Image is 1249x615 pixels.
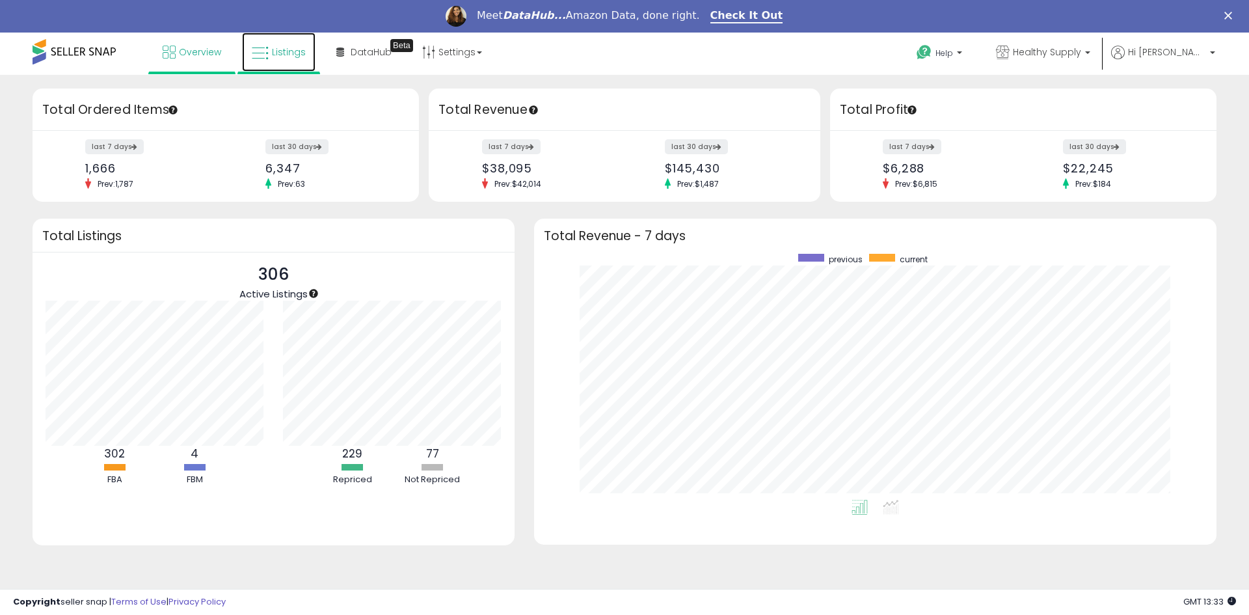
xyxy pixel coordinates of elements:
div: FBA [75,474,154,486]
div: Meet Amazon Data, done right. [477,9,700,22]
span: previous [829,254,863,265]
h3: Total Listings [42,231,505,241]
div: $145,430 [665,161,798,175]
span: Hi [PERSON_NAME] [1128,46,1206,59]
span: Prev: $184 [1069,178,1118,189]
div: $38,095 [482,161,615,175]
b: 229 [342,446,362,461]
span: Help [935,48,953,59]
a: Overview [153,33,231,72]
a: Hi [PERSON_NAME] [1111,46,1215,75]
label: last 30 days [265,139,329,154]
div: Close [1224,12,1237,20]
p: 306 [239,262,308,287]
span: Listings [272,46,306,59]
span: Healthy Supply [1013,46,1081,59]
span: Active Listings [239,287,308,301]
div: FBM [155,474,234,486]
span: Prev: $6,815 [889,178,944,189]
div: Tooltip anchor [390,39,413,52]
label: last 30 days [1063,139,1126,154]
div: $6,288 [883,161,1014,175]
b: 77 [426,446,439,461]
div: Tooltip anchor [528,104,539,116]
div: Tooltip anchor [167,104,179,116]
span: current [900,254,928,265]
b: 4 [191,446,198,461]
i: DataHub... [503,9,566,21]
span: 2025-09-10 13:33 GMT [1183,595,1236,608]
a: Privacy Policy [168,595,226,608]
div: 6,347 [265,161,396,175]
strong: Copyright [13,595,60,608]
a: Listings [242,33,316,72]
i: Get Help [916,44,932,61]
a: Settings [412,33,492,72]
label: last 7 days [482,139,541,154]
div: seller snap | | [13,596,226,608]
span: DataHub [351,46,392,59]
a: Help [906,34,975,75]
span: Prev: $42,014 [488,178,548,189]
label: last 7 days [883,139,941,154]
label: last 30 days [665,139,728,154]
img: Profile image for Georgie [446,6,466,27]
div: Tooltip anchor [308,288,319,299]
h3: Total Revenue [438,101,811,119]
a: DataHub [327,33,401,72]
b: 302 [104,446,125,461]
a: Healthy Supply [986,33,1100,75]
span: Prev: 1,787 [91,178,140,189]
div: 1,666 [85,161,216,175]
a: Check It Out [710,9,783,23]
div: Not Repriced [394,474,472,486]
div: $22,245 [1063,161,1194,175]
span: Prev: 63 [271,178,312,189]
h3: Total Ordered Items [42,101,409,119]
a: Terms of Use [111,595,167,608]
span: Overview [179,46,221,59]
h3: Total Profit [840,101,1207,119]
span: Prev: $1,487 [671,178,725,189]
label: last 7 days [85,139,144,154]
div: Repriced [314,474,392,486]
div: Tooltip anchor [906,104,918,116]
h3: Total Revenue - 7 days [544,231,1207,241]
